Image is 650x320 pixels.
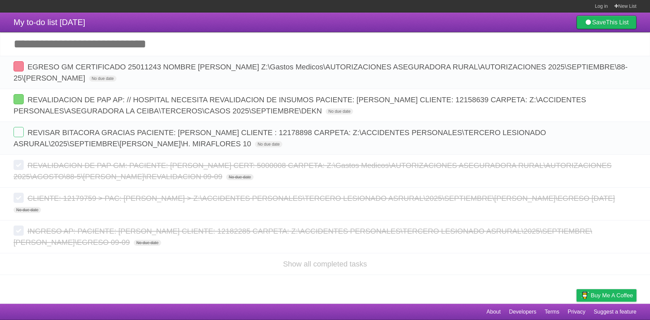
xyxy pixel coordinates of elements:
span: REVISAR BITACORA GRACIAS PACIENTE: [PERSON_NAME] CLIENTE : 12178898 CARPETA: Z:\ACCIDENTES PERSON... [14,128,546,148]
a: Terms [545,305,560,318]
label: Done [14,61,24,71]
span: No due date [14,207,41,213]
a: Privacy [568,305,585,318]
span: No due date [226,174,254,180]
a: About [486,305,501,318]
a: Suggest a feature [594,305,636,318]
span: EGRESO GM CERTIFICADO 25011243 NOMBRE [PERSON_NAME] Z:\Gastos Medicos\AUTORIZACIONES ASEGURADORA ... [14,63,628,82]
img: Buy me a coffee [580,290,589,301]
label: Done [14,94,24,104]
span: CLIENTE: 12179759 > PAC: [PERSON_NAME] > Z:\ACCIDENTES PERSONALES\TERCERO LESIONADO ASRURAL\2025\... [27,194,616,202]
span: Buy me a coffee [591,290,633,301]
span: INGRESO AP: PACIENTE: [PERSON_NAME] CLIENTE: 12182285 CARPETA: Z:\ACCIDENTES PERSONALES\TERCERO L... [14,227,592,247]
label: Done [14,127,24,137]
label: Done [14,226,24,236]
span: No due date [255,141,282,147]
label: Done [14,160,24,170]
span: REVALIDACION DE PAP GM: PACIENTE: [PERSON_NAME] CERT: 5000008 CARPETA: Z:\Gastos Medicos\AUTORIZA... [14,161,612,181]
a: SaveThis List [577,16,636,29]
span: No due date [134,240,161,246]
span: No due date [89,76,116,82]
a: Buy me a coffee [577,289,636,302]
a: Developers [509,305,536,318]
a: Show all completed tasks [283,260,367,268]
label: Done [14,193,24,203]
span: My to-do list [DATE] [14,18,85,27]
span: No due date [326,108,353,114]
b: This List [606,19,629,26]
span: REVALIDACION DE PAP AP: // HOSPITAL NECESITA REVALIDACION DE INSUMOS PACIENTE: [PERSON_NAME] CLIE... [14,95,586,115]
